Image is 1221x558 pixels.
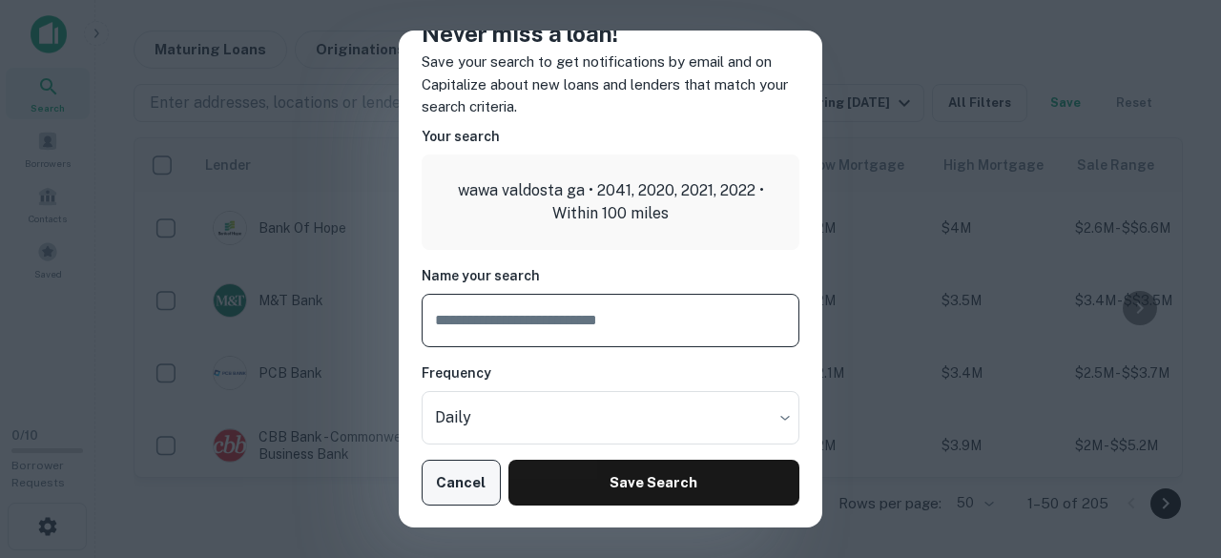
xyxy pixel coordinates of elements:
[422,460,501,506] button: Cancel
[422,362,799,383] h6: Frequency
[422,126,799,147] h6: Your search
[422,51,799,118] p: Save your search to get notifications by email and on Capitalize about new loans and lenders that...
[437,179,784,225] p: wawa valdosta ga • 2041, 2020, 2021, 2022 • Within 100 miles
[422,265,799,286] h6: Name your search
[1126,405,1221,497] iframe: Chat Widget
[422,391,799,444] div: Without label
[422,16,799,51] h4: Never miss a loan!
[508,460,799,506] button: Save Search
